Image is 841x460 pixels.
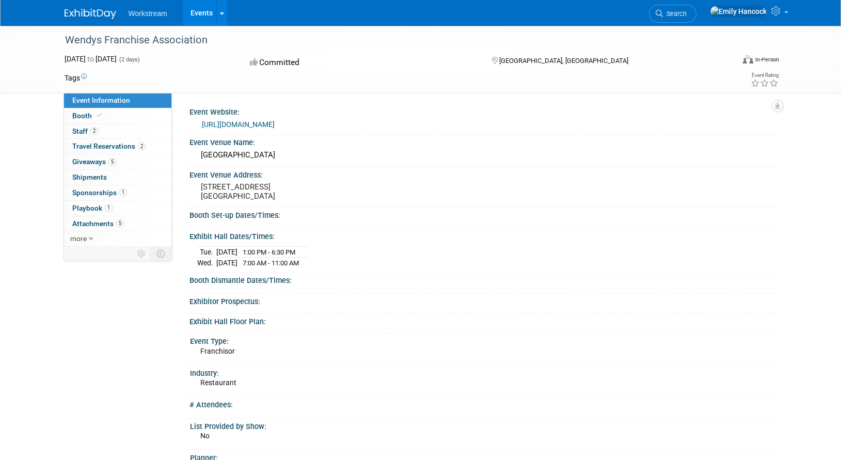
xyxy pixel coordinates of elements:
[64,170,171,185] a: Shipments
[118,56,140,63] span: (2 days)
[197,147,769,163] div: [GEOGRAPHIC_DATA]
[202,120,275,129] a: [URL][DOMAIN_NAME]
[138,142,146,150] span: 2
[243,259,299,267] span: 7:00 AM - 11:00 AM
[65,9,116,19] img: ExhibitDay
[64,201,171,216] a: Playbook1
[64,108,171,123] a: Booth
[105,204,113,212] span: 1
[72,204,113,212] span: Playbook
[243,248,295,256] span: 1:00 PM - 6:30 PM
[70,234,87,243] span: more
[116,219,124,227] span: 5
[673,54,780,69] div: Event Format
[72,157,116,166] span: Giveaways
[190,366,772,378] div: Industry:
[72,127,98,135] span: Staff
[108,158,116,166] span: 5
[189,167,777,180] div: Event Venue Address:
[72,188,127,197] span: Sponsorships
[61,31,719,50] div: Wendys Franchise Association
[64,124,171,139] a: Staff2
[190,419,772,432] div: List Provided by Show:
[133,247,151,260] td: Personalize Event Tab Strip
[201,182,423,201] pre: [STREET_ADDRESS] [GEOGRAPHIC_DATA]
[189,397,777,410] div: # Attendees:
[72,219,124,228] span: Attachments
[90,127,98,135] span: 2
[197,246,216,258] td: Tue.
[216,246,237,258] td: [DATE]
[189,314,777,327] div: Exhibit Hall Floor Plan:
[190,334,772,346] div: Event Type:
[189,294,777,307] div: Exhibitor Prospectus:
[247,54,475,72] div: Committed
[197,258,216,268] td: Wed.
[72,173,107,181] span: Shipments
[72,96,130,104] span: Event Information
[65,73,87,83] td: Tags
[64,216,171,231] a: Attachments5
[216,258,237,268] td: [DATE]
[65,55,117,63] span: [DATE] [DATE]
[751,73,779,78] div: Event Rating
[189,135,777,148] div: Event Venue Name:
[119,188,127,196] span: 1
[64,93,171,108] a: Event Information
[64,154,171,169] a: Giveaways5
[200,347,235,355] span: Franchisor
[86,55,96,63] span: to
[189,104,777,117] div: Event Website:
[649,5,696,23] a: Search
[200,378,236,387] span: Restaurant
[743,55,753,64] img: Format-Inperson.png
[189,208,777,220] div: Booth Set-up Dates/Times:
[663,10,687,18] span: Search
[150,247,171,260] td: Toggle Event Tabs
[64,231,171,246] a: more
[755,56,779,64] div: In-Person
[499,57,628,65] span: [GEOGRAPHIC_DATA], [GEOGRAPHIC_DATA]
[97,113,102,118] i: Booth reservation complete
[64,139,171,154] a: Travel Reservations2
[72,112,104,120] span: Booth
[189,273,777,285] div: Booth Dismantle Dates/Times:
[72,142,146,150] span: Travel Reservations
[129,9,167,18] span: Workstream
[200,432,210,440] span: No
[189,229,777,242] div: Exhibit Hall Dates/Times:
[710,6,767,17] img: Emily Hancock
[64,185,171,200] a: Sponsorships1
